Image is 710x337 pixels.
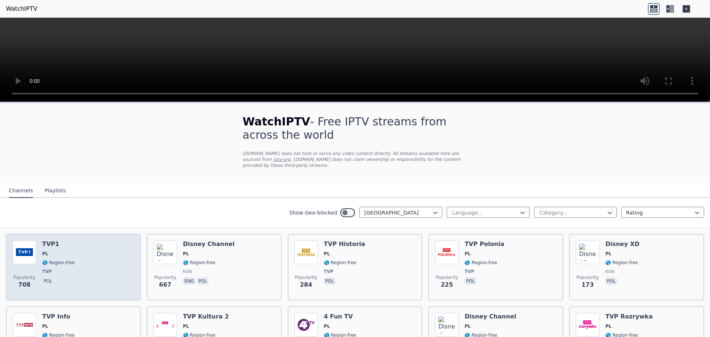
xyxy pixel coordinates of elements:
span: WatchIPTV [243,115,310,128]
h1: - Free IPTV streams from across the world [243,115,467,142]
span: PL [42,323,48,329]
span: Popularity [154,274,176,280]
span: kids [183,269,192,274]
img: TVP Rozrywka [576,313,599,337]
img: Disney Channel [435,313,459,337]
span: PL [464,323,470,329]
h6: TVP Polonia [464,240,504,248]
span: PL [605,251,611,257]
p: pol [42,277,54,285]
h6: Disney Channel [183,240,235,248]
span: Popularity [13,274,35,280]
img: 4 Fun TV [294,313,318,337]
span: PL [183,323,189,329]
p: pol [324,277,335,285]
label: Show Geo-blocked [289,209,337,216]
span: TVP [42,269,52,274]
img: TVP Polonia [435,240,459,264]
span: TVP [324,269,334,274]
span: 225 [441,280,453,289]
h6: TVP Historia [324,240,365,248]
span: 🌎 Region-free [464,260,497,266]
img: TVP Info [13,313,36,337]
h6: 4 Fun TV [324,313,356,320]
img: Disney XD [576,240,599,264]
span: PL [324,323,330,329]
p: [DOMAIN_NAME] does not host or serve any video content directly. All streams available here are s... [243,151,467,168]
img: TVP1 [13,240,36,264]
p: pol [464,277,476,285]
span: PL [42,251,48,257]
span: 🌎 Region-free [42,260,75,266]
span: 284 [300,280,312,289]
img: Disney Channel [153,240,177,264]
span: PL [605,323,611,329]
span: 173 [581,280,594,289]
p: pol [605,277,617,285]
h6: Disney Channel [464,313,516,320]
button: Playlists [45,184,66,198]
span: 667 [159,280,171,289]
span: Popularity [436,274,458,280]
span: 708 [18,280,30,289]
img: TVP Historia [294,240,318,264]
span: 🌎 Region-free [183,260,216,266]
p: pol [197,277,209,285]
h6: TVP Kultura 2 [183,313,229,320]
span: 🌎 Region-free [324,260,356,266]
a: iptv-org [273,157,291,162]
h6: TVP Info [42,313,75,320]
span: TVP [464,269,474,274]
span: PL [464,251,470,257]
a: WatchIPTV [6,4,37,13]
span: 🌎 Region-free [605,260,638,266]
h6: TVP1 [42,240,75,248]
span: PL [183,251,189,257]
h6: Disney XD [605,240,639,248]
p: eng [183,277,196,285]
span: Popularity [295,274,317,280]
span: PL [324,251,330,257]
img: TVP Kultura 2 [153,313,177,337]
span: kids [605,269,615,274]
span: Popularity [577,274,599,280]
button: Channels [9,184,33,198]
h6: TVP Rozrywka [605,313,653,320]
